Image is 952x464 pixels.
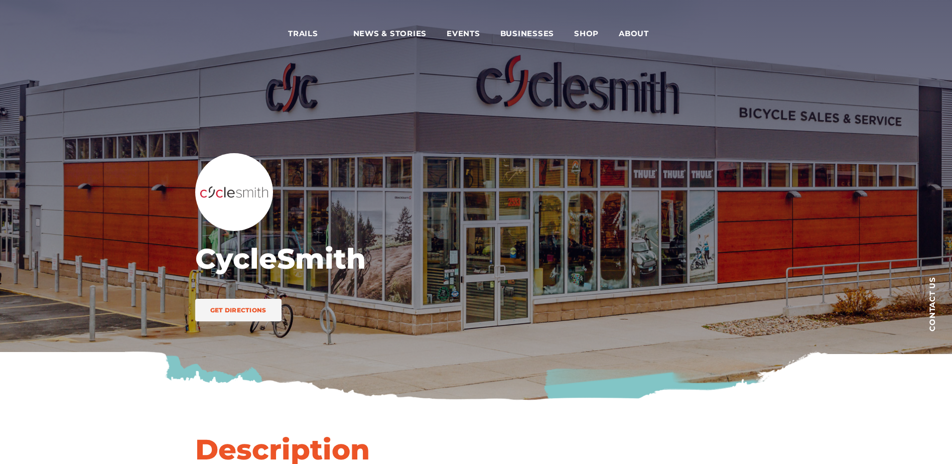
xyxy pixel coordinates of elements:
[195,299,282,321] a: Get Directions
[928,277,936,331] span: Contact us
[210,306,266,314] span: Get Directions
[500,29,555,39] span: Businesses
[288,29,333,39] span: Trails
[200,186,268,198] img: CycleSmith
[912,261,952,346] a: Contact us
[195,241,567,276] h1: CycleSmith
[574,29,599,39] span: Shop
[447,29,480,39] span: Events
[619,29,664,39] span: About
[353,29,427,39] span: News & Stories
